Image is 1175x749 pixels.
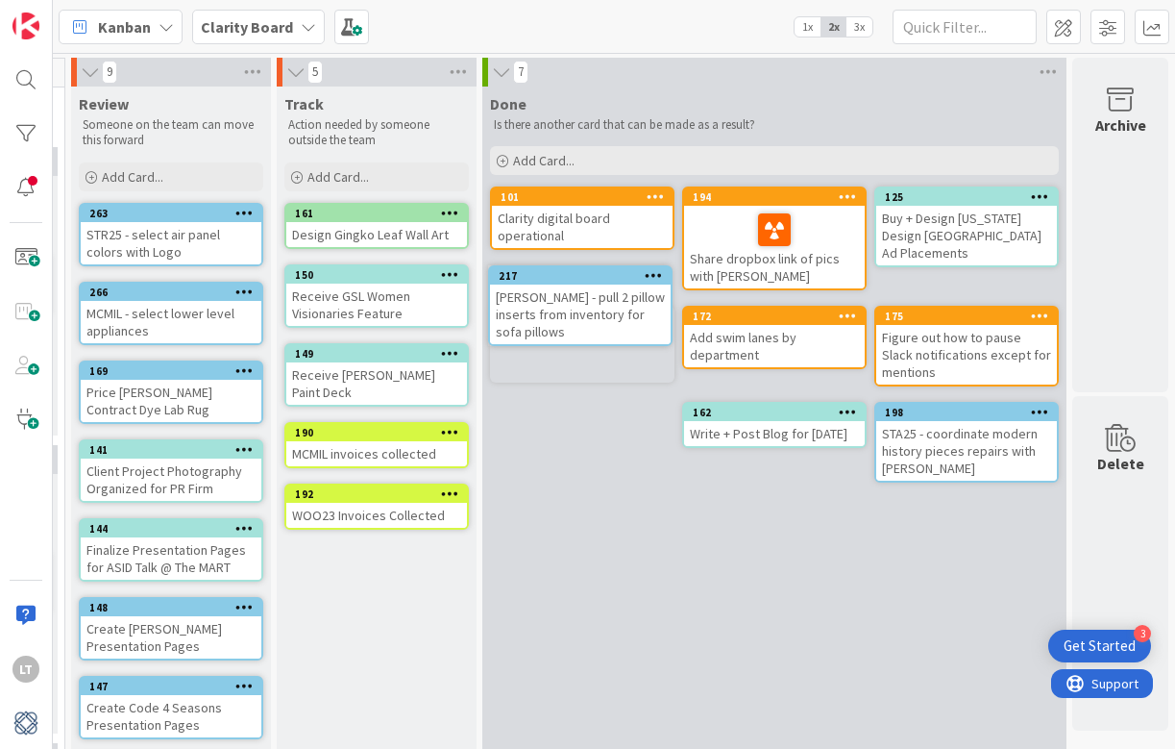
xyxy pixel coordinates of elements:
[79,282,263,345] a: 266MCMIL - select lower level appliances
[98,15,151,38] span: Kanban
[682,187,867,290] a: 194Share dropbox link of pics with [PERSON_NAME]
[684,308,865,367] div: 172Add swim lanes by department
[79,676,263,739] a: 147Create Code 4 Seasons Presentation Pages
[846,17,872,37] span: 3x
[286,266,467,284] div: 150
[1134,625,1151,642] div: 3
[89,286,261,299] div: 266
[81,678,261,737] div: 147Create Code 4 Seasons Presentation Pages
[682,306,867,369] a: 172Add swim lanes by department
[12,710,39,737] img: avatar
[89,601,261,614] div: 148
[89,522,261,536] div: 144
[81,678,261,695] div: 147
[492,188,673,206] div: 101
[284,264,469,328] a: 150Receive GSL Women Visionaries Feature
[295,487,467,501] div: 192
[89,207,261,220] div: 263
[492,206,673,248] div: Clarity digital board operational
[284,484,469,530] a: 192WOO23 Invoices Collected
[284,94,324,113] span: Track
[288,117,465,149] p: Action needed by someone outside the team
[286,266,467,326] div: 150Receive GSL Women Visionaries Feature
[89,443,261,457] div: 141
[286,345,467,362] div: 149
[286,503,467,528] div: WOO23 Invoices Collected
[684,404,865,446] div: 162Write + Post Blog for [DATE]
[876,325,1057,385] div: Figure out how to pause Slack notifications except for mentions
[876,188,1057,265] div: 125Buy + Design [US_STATE] Design [GEOGRAPHIC_DATA] Ad Placements
[874,402,1059,483] a: 198STA25 - coordinate modern history pieces repairs with [PERSON_NAME]
[79,203,263,266] a: 263STR25 - select air panel colors with Logo
[874,306,1059,387] a: 175Figure out how to pause Slack notifications except for mentions
[286,362,467,405] div: Receive [PERSON_NAME] Paint Deck
[795,17,820,37] span: 1x
[1064,637,1136,656] div: Get Started
[102,168,163,186] span: Add Card...
[81,205,261,264] div: 263STR25 - select air panel colors with Logo
[40,3,87,26] span: Support
[81,284,261,343] div: 266MCMIL - select lower level appliances
[81,459,261,501] div: Client Project Photography Organized for PR Firm
[286,441,467,466] div: MCMIL invoices collected
[286,486,467,528] div: 192WOO23 Invoices Collected
[693,190,865,204] div: 194
[286,345,467,405] div: 149Receive [PERSON_NAME] Paint Deck
[102,61,117,84] span: 9
[89,680,261,693] div: 147
[81,301,261,343] div: MCMIL - select lower level appliances
[286,284,467,326] div: Receive GSL Women Visionaries Feature
[501,190,673,204] div: 101
[820,17,846,37] span: 2x
[81,441,261,459] div: 141
[83,117,259,149] p: Someone on the team can move this forward
[295,207,467,220] div: 161
[876,308,1057,385] div: 175Figure out how to pause Slack notifications except for mentions
[81,599,261,659] div: 148Create [PERSON_NAME] Presentation Pages
[513,152,575,169] span: Add Card...
[81,695,261,737] div: Create Code 4 Seasons Presentation Pages
[693,310,865,323] div: 172
[684,188,865,288] div: 194Share dropbox link of pics with [PERSON_NAME]
[81,380,261,422] div: Price [PERSON_NAME] Contract Dye Lab Rug
[286,424,467,466] div: 190MCMIL invoices collected
[295,268,467,282] div: 150
[876,421,1057,481] div: STA25 - coordinate modern history pieces repairs with [PERSON_NAME]
[81,222,261,264] div: STR25 - select air panel colors with Logo
[12,656,39,683] div: LT
[79,439,263,503] a: 141Client Project Photography Organized for PR Firm
[81,520,261,580] div: 144Finalize Presentation Pages for ASID Talk @ The MART
[286,205,467,222] div: 161
[885,406,1057,419] div: 198
[81,599,261,616] div: 148
[286,222,467,247] div: Design Gingko Leaf Wall Art
[876,206,1057,265] div: Buy + Design [US_STATE] Design [GEOGRAPHIC_DATA] Ad Placements
[693,406,865,419] div: 162
[284,343,469,407] a: 149Receive [PERSON_NAME] Paint Deck
[490,187,674,250] a: 101Clarity digital board operational
[492,188,673,248] div: 101Clarity digital board operational
[1097,452,1144,475] div: Delete
[307,168,369,186] span: Add Card...
[876,188,1057,206] div: 125
[876,404,1057,481] div: 198STA25 - coordinate modern history pieces repairs with [PERSON_NAME]
[494,117,1055,133] p: Is there another card that can be made as a result?
[12,12,39,39] img: Visit kanbanzone.com
[89,364,261,378] div: 169
[81,441,261,501] div: 141Client Project Photography Organized for PR Firm
[81,284,261,301] div: 266
[286,205,467,247] div: 161Design Gingko Leaf Wall Art
[81,362,261,380] div: 169
[1095,113,1146,137] div: Archive
[684,404,865,421] div: 162
[684,308,865,325] div: 172
[885,190,1057,204] div: 125
[201,17,293,37] b: Clarity Board
[513,61,528,84] span: 7
[284,422,469,468] a: 190MCMIL invoices collected
[79,361,263,424] a: 169Price [PERSON_NAME] Contract Dye Lab Rug
[81,205,261,222] div: 263
[295,347,467,361] div: 149
[295,426,467,439] div: 190
[682,402,867,448] a: 162Write + Post Blog for [DATE]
